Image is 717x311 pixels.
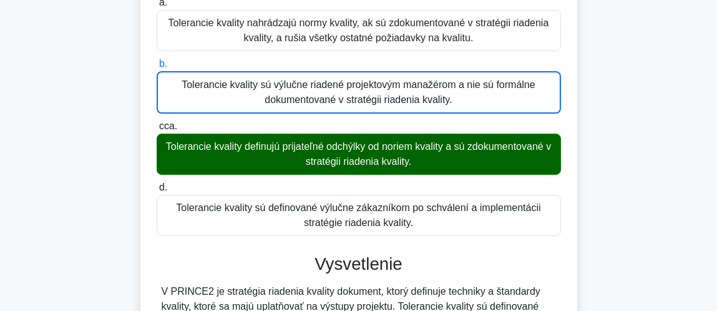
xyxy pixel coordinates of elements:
[159,58,167,69] font: b.
[159,121,177,131] font: cca.
[182,79,535,105] font: Tolerancie kvality sú výlučne riadené projektovým manažérom a nie sú formálne dokumentované v str...
[159,182,167,192] font: d.
[166,141,551,167] font: Tolerancie kvality definujú prijateľné odchýlky od noriem kvality a sú zdokumentované v stratégii...
[315,254,402,274] font: Vysvetlenie
[176,202,540,228] font: Tolerancie kvality sú definované výlučne zákazníkom po schválení a implementácii stratégie riaden...
[168,17,549,43] font: Tolerancie kvality nahrádzajú normy kvality, ak sú zdokumentované v stratégii riadenia kvality, a...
